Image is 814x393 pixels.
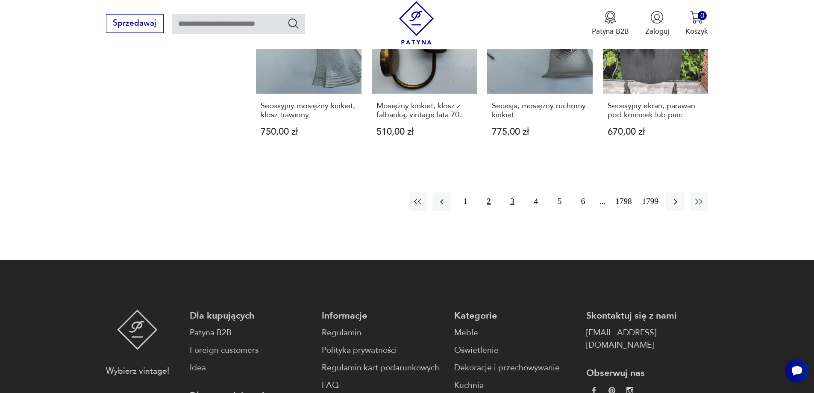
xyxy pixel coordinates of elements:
a: Dekoracje i przechowywanie [454,362,576,374]
a: Meble [454,327,576,339]
a: Regulamin [322,327,444,339]
h3: Secesyjny ekran, parawan pod kominek lub piec [608,102,704,119]
h3: Mosiężny kinkiet, klosz z falbanką, vintage lata 70. [376,102,473,119]
button: 1 [456,192,474,211]
button: 1798 [613,192,634,211]
img: Ikonka użytkownika [650,11,664,24]
h3: Secesja, mosiężny ruchomy kinkiet [492,102,588,119]
button: 2 [479,192,498,211]
p: 750,00 zł [261,127,357,136]
iframe: Smartsupp widget button [785,359,809,383]
p: Obserwuj nas [586,367,708,379]
a: Polityka prywatności [322,344,444,357]
button: 4 [527,192,545,211]
p: 510,00 zł [376,127,473,136]
button: Sprzedawaj [106,14,164,33]
a: FAQ [322,379,444,392]
p: Kategorie [454,310,576,322]
button: 5 [550,192,569,211]
button: Patyna B2B [592,11,629,36]
p: Zaloguj [645,27,669,36]
a: [EMAIL_ADDRESS][DOMAIN_NAME] [586,327,708,352]
img: Ikona medalu [604,11,617,24]
a: Idea [190,362,311,374]
a: Kuchnia [454,379,576,392]
button: Zaloguj [645,11,669,36]
a: Patyna B2B [190,327,311,339]
p: Skontaktuj się z nami [586,310,708,322]
p: Dla kupujących [190,310,311,322]
p: Wybierz vintage! [106,365,169,378]
img: Patyna - sklep z meblami i dekoracjami vintage [117,310,158,350]
p: 775,00 zł [492,127,588,136]
p: Koszyk [685,27,708,36]
a: Foreign customers [190,344,311,357]
button: Szukaj [287,17,300,30]
a: Oświetlenie [454,344,576,357]
button: 1799 [640,192,661,211]
p: 670,00 zł [608,127,704,136]
img: Ikona koszyka [690,11,703,24]
h3: Secesyjny mosiężny kinkiet, klosz trawiony [261,102,357,119]
p: Informacje [322,310,444,322]
p: Patyna B2B [592,27,629,36]
img: Patyna - sklep z meblami i dekoracjami vintage [395,1,438,44]
button: 0Koszyk [685,11,708,36]
a: Sprzedawaj [106,21,164,27]
button: 6 [574,192,592,211]
a: Ikona medaluPatyna B2B [592,11,629,36]
button: 3 [503,192,521,211]
div: 0 [698,11,707,20]
a: Regulamin kart podarunkowych [322,362,444,374]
